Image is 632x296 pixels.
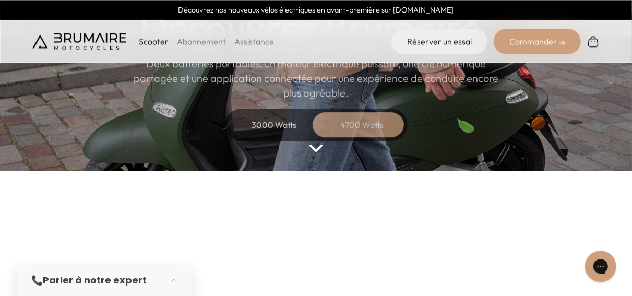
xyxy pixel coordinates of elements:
p: Scooter [139,35,169,48]
div: 3000 Watts [233,112,316,137]
img: right-arrow-2.png [559,40,565,46]
img: Panier [587,35,600,48]
p: Deux batteries portables, un moteur électrique puissant, une clé numérique partagée et une applic... [134,56,499,100]
div: Commander [494,29,581,54]
a: Assistance [234,36,274,46]
div: 4700 Watts [320,112,404,137]
a: Réserver un essai [391,29,487,54]
a: Abonnement [177,36,226,46]
img: arrow-bottom.png [309,145,323,152]
img: Brumaire Motocycles [32,33,126,50]
iframe: Gorgias live chat messenger [580,247,622,286]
